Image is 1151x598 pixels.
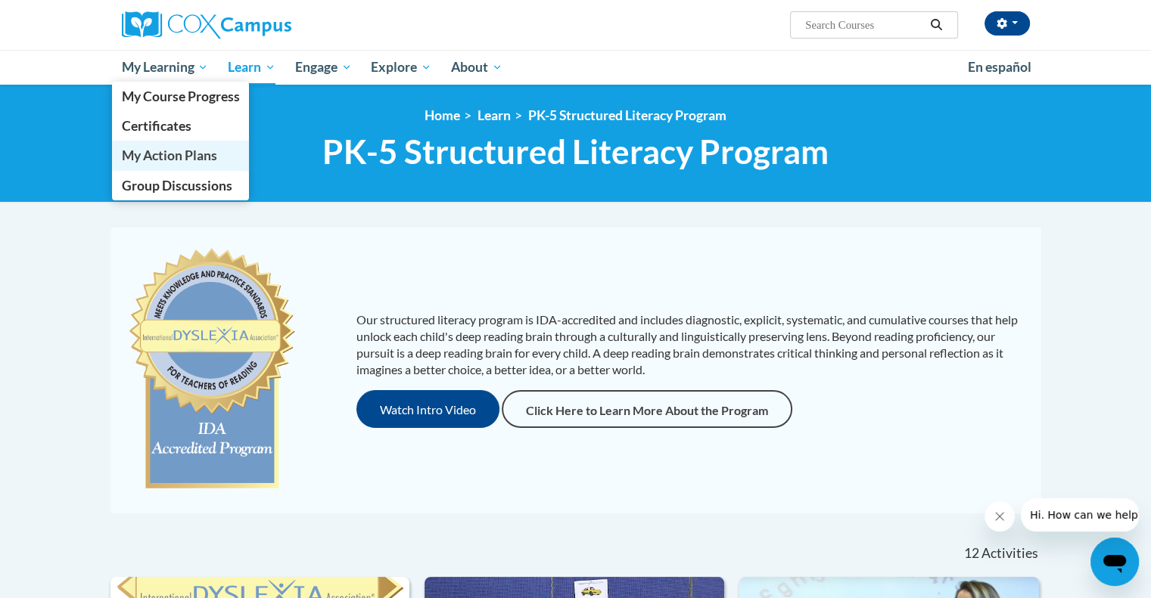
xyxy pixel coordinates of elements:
span: My Action Plans [121,147,216,163]
a: Engage [285,50,362,85]
input: Search Courses [804,16,925,34]
a: Learn [478,107,511,123]
div: Main menu [99,50,1053,85]
a: Explore [361,50,441,85]
a: My Action Plans [112,141,250,170]
img: c477cda6-e343-453b-bfce-d6f9e9818e1c.png [126,241,299,498]
a: My Course Progress [112,82,250,111]
span: Hi. How can we help? [9,11,123,23]
a: About [441,50,512,85]
a: En español [958,51,1041,83]
span: Activities [981,545,1038,562]
span: En español [968,59,1031,75]
a: Group Discussions [112,171,250,200]
span: My Learning [121,58,208,76]
a: Cox Campus [122,11,409,39]
a: PK-5 Structured Literacy Program [528,107,726,123]
a: My Learning [112,50,219,85]
a: Learn [218,50,285,85]
span: Learn [228,58,275,76]
img: Cox Campus [122,11,291,39]
iframe: Message from company [1021,498,1139,531]
span: About [451,58,502,76]
span: Certificates [121,118,191,134]
span: Group Discussions [121,178,232,194]
span: PK-5 Structured Literacy Program [322,132,829,172]
a: Home [425,107,460,123]
span: Engage [295,58,352,76]
a: Click Here to Learn More About the Program [502,390,792,428]
a: Certificates [112,111,250,141]
span: 12 [963,545,978,562]
p: Our structured literacy program is IDA-accredited and includes diagnostic, explicit, systematic, ... [356,311,1026,378]
button: Search [925,16,947,34]
span: My Course Progress [121,88,239,104]
button: Account Settings [985,11,1030,36]
iframe: Button to launch messaging window [1090,538,1139,586]
span: Explore [371,58,431,76]
iframe: Close message [985,501,1015,531]
button: Watch Intro Video [356,390,499,428]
